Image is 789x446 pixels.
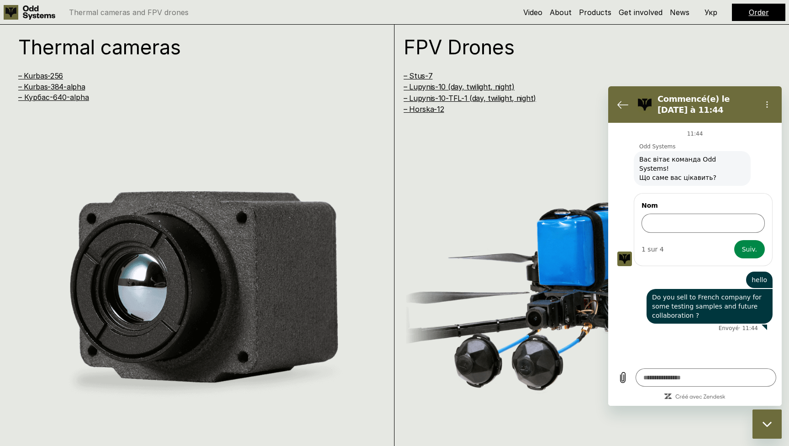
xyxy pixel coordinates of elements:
[18,71,63,80] a: – Kurbas-256
[404,94,536,103] a: – Lupynis-10-TFL-1 (day, twilight, night)
[670,8,689,17] a: News
[69,9,189,16] p: Thermal cameras and FPV drones
[608,86,782,406] iframe: Fenêtre de messagerie
[18,37,363,57] h1: Thermal cameras
[404,37,749,57] h1: FPV Drones
[523,8,542,17] a: Video
[404,71,432,80] a: – Stus-7
[749,8,769,17] a: Order
[579,8,611,17] a: Products
[18,82,85,91] a: – Kurbas-384-alpha
[619,8,663,17] a: Get involved
[18,93,89,102] a: – Курбас-640-alpha
[752,409,782,439] iframe: Bouton de lancement de la fenêtre de messagerie, conversation en cours
[404,82,515,91] a: – Lupynis-10 (day, twilight, night)
[705,9,717,16] p: Укр
[404,105,444,114] a: – Horska-12
[550,8,572,17] a: About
